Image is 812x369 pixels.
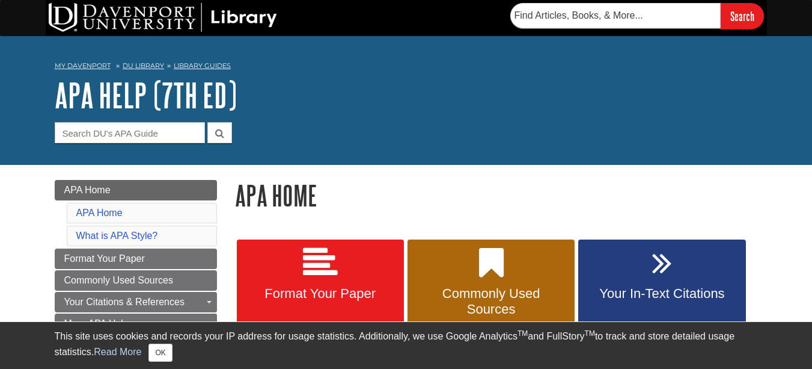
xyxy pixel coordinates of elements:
[55,270,217,291] a: Commonly Used Sources
[64,318,129,329] span: More APA Help
[64,253,145,264] span: Format Your Paper
[49,3,277,32] img: DU Library
[55,180,217,200] a: APA Home
[76,208,123,218] a: APA Home
[578,240,745,330] a: Your In-Text Citations
[417,286,566,317] span: Commonly Used Sources
[55,292,217,312] a: Your Citations & References
[246,286,395,302] span: Format Your Paper
[174,61,231,70] a: Library Guides
[237,240,404,330] a: Format Your Paper
[510,3,721,28] input: Find Articles, Books, & More...
[55,58,758,77] nav: breadcrumb
[76,231,158,241] a: What is APA Style?
[235,180,758,211] h1: APA Home
[123,61,164,70] a: DU Library
[94,347,141,357] a: Read More
[55,314,217,334] a: More APA Help
[585,329,595,338] sup: TM
[64,185,111,195] span: APA Home
[55,329,758,362] div: This site uses cookies and records your IP address for usage statistics. Additionally, we use Goo...
[587,286,736,302] span: Your In-Text Citations
[517,329,528,338] sup: TM
[510,3,764,29] form: Searches DU Library's articles, books, and more
[55,61,111,71] a: My Davenport
[408,240,575,330] a: Commonly Used Sources
[148,344,172,362] button: Close
[64,275,173,285] span: Commonly Used Sources
[55,122,205,143] input: Search DU's APA Guide
[55,249,217,269] a: Format Your Paper
[64,297,185,307] span: Your Citations & References
[721,3,764,29] input: Search
[55,76,237,114] a: APA Help (7th Ed)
